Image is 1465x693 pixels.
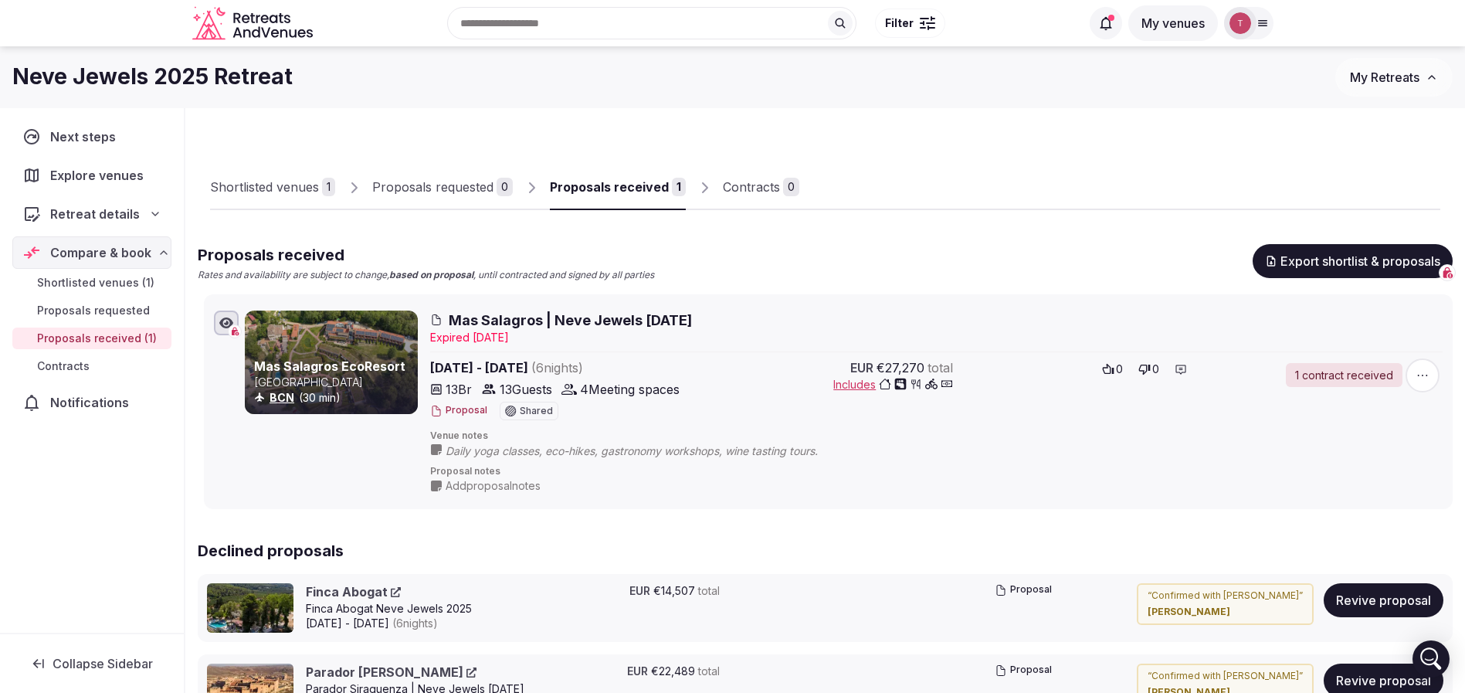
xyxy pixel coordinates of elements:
[1128,15,1218,31] a: My venues
[12,386,171,419] a: Notifications
[430,430,1443,443] span: Venue notes
[50,393,135,412] span: Notifications
[927,358,953,377] span: total
[372,178,493,196] div: Proposals requested
[210,165,335,210] a: Shortlisted venues1
[520,406,553,416] span: Shared
[198,244,654,266] h2: Proposals received
[672,178,686,196] div: 1
[50,166,150,185] span: Explore venues
[850,358,873,377] span: EUR
[192,6,316,41] a: Visit the homepage
[306,601,472,617] div: Finca Abogat Neve Jewels 2025
[1148,589,1303,603] p: “ Confirmed with [PERSON_NAME] ”
[389,269,473,280] strong: based on proposal
[254,358,405,374] a: Mas Salagros EcoResort
[723,165,799,210] a: Contracts0
[580,380,680,399] span: 4 Meeting spaces
[198,540,1453,562] h2: Declined proposals
[12,159,171,192] a: Explore venues
[50,243,151,262] span: Compare & book
[270,390,294,406] button: BCN
[50,127,122,146] span: Next steps
[877,358,924,377] span: €27,270
[270,391,294,404] a: BCN
[254,390,415,406] div: (30 min)
[1324,583,1443,617] button: Revive proposal
[446,380,472,399] span: 13 Br
[254,375,415,390] p: [GEOGRAPHIC_DATA]
[430,358,702,377] span: [DATE] - [DATE]
[497,178,513,196] div: 0
[1253,244,1453,278] button: Export shortlist & proposals
[723,178,780,196] div: Contracts
[192,6,316,41] svg: Retreats and Venues company logo
[392,617,438,630] span: ( 6 night s )
[430,465,1443,478] span: Proposal notes
[1148,606,1303,619] cite: [PERSON_NAME]
[627,664,648,679] span: EUR
[1350,70,1419,85] span: My Retreats
[430,404,487,417] button: Proposal
[37,358,90,374] span: Contracts
[783,178,799,196] div: 0
[322,178,335,196] div: 1
[12,300,171,321] a: Proposals requested
[306,583,401,600] a: Finca Abogat
[995,664,1052,677] button: Proposal
[37,275,154,290] span: Shortlisted venues (1)
[12,647,171,681] button: Collapse Sidebar
[1134,358,1164,380] button: 0
[1229,12,1251,34] img: Thiago Martins
[37,331,157,346] span: Proposals received (1)
[198,269,654,282] p: Rates and availability are subject to change, , until contracted and signed by all parties
[550,165,686,210] a: Proposals received1
[531,360,583,375] span: ( 6 night s )
[651,664,695,679] span: €22,489
[500,380,552,399] span: 13 Guests
[1412,640,1450,678] div: Open Intercom Messenger
[446,478,541,494] span: Add proposal notes
[12,62,293,92] h1: Neve Jewels 2025 Retreat
[210,178,319,196] div: Shortlisted venues
[50,205,140,223] span: Retreat details
[12,355,171,377] a: Contracts
[446,443,849,459] span: Daily yoga classes, eco-hikes, gastronomy workshops, wine tasting tours.
[1097,358,1128,380] button: 0
[653,583,695,599] span: €14,507
[1286,363,1402,388] a: 1 contract received
[698,583,720,599] span: total
[1148,670,1303,683] p: “ Confirmed with [PERSON_NAME] ”
[430,330,1443,345] div: Expire d [DATE]
[698,664,720,679] span: total
[875,8,945,38] button: Filter
[629,583,650,599] span: EUR
[995,583,1052,596] button: Proposal
[12,121,171,153] a: Next steps
[306,664,476,681] a: Parador [PERSON_NAME]
[833,377,953,392] button: Includes
[885,15,914,31] span: Filter
[1335,58,1453,97] button: My Retreats
[1116,362,1123,377] span: 0
[12,272,171,294] a: Shortlisted venues (1)
[550,178,669,196] div: Proposals received
[372,165,513,210] a: Proposals requested0
[449,311,692,330] span: Mas Salagros | Neve Jewels [DATE]
[1128,5,1218,41] button: My venues
[53,656,153,671] span: Collapse Sidebar
[207,583,293,633] img: Finca Abogat cover photo
[12,328,171,349] a: Proposals received (1)
[1152,362,1159,377] span: 0
[306,616,472,631] span: [DATE] - [DATE]
[37,303,150,318] span: Proposals requested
